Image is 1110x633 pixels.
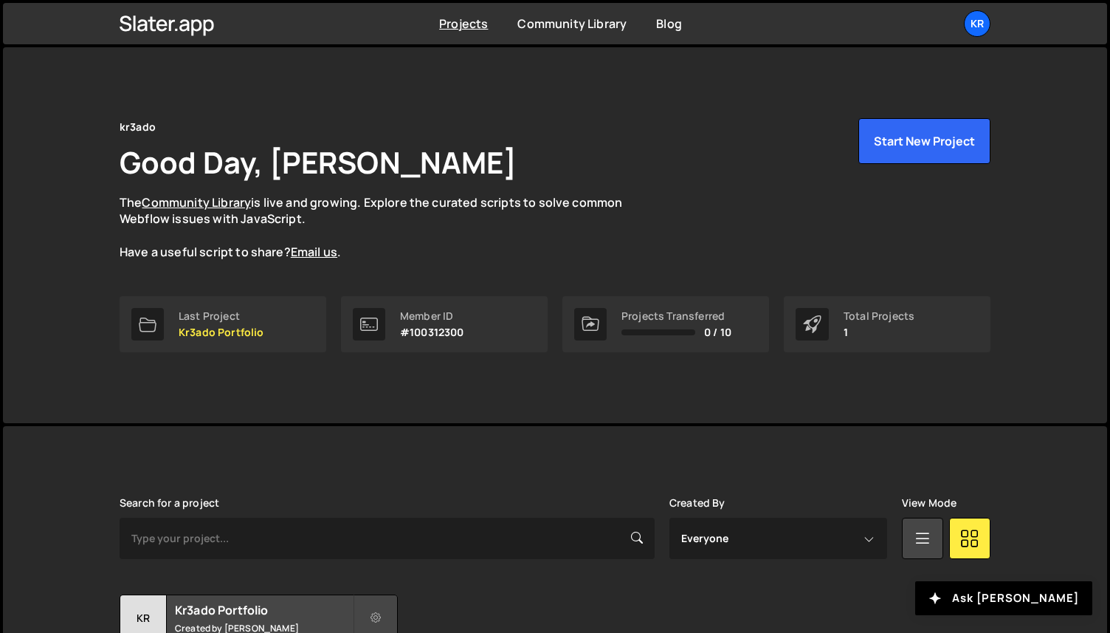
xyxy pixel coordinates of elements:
[179,310,264,322] div: Last Project
[915,581,1092,615] button: Ask [PERSON_NAME]
[621,310,731,322] div: Projects Transferred
[858,118,990,164] button: Start New Project
[902,497,956,509] label: View Mode
[704,326,731,338] span: 0 / 10
[400,326,464,338] p: #100312300
[439,16,488,32] a: Projects
[844,310,914,322] div: Total Projects
[120,118,156,136] div: kr3ado
[964,10,990,37] a: kr
[400,310,464,322] div: Member ID
[844,326,914,338] p: 1
[120,518,655,559] input: Type your project...
[175,602,353,618] h2: Kr3ado Portfolio
[179,326,264,338] p: Kr3ado Portfolio
[120,497,219,509] label: Search for a project
[669,497,725,509] label: Created By
[142,194,251,211] a: Community Library
[517,16,627,32] a: Community Library
[120,296,326,352] a: Last Project Kr3ado Portfolio
[656,16,682,32] a: Blog
[291,244,337,260] a: Email us
[120,194,651,261] p: The is live and growing. Explore the curated scripts to solve common Webflow issues with JavaScri...
[120,142,517,182] h1: Good Day, [PERSON_NAME]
